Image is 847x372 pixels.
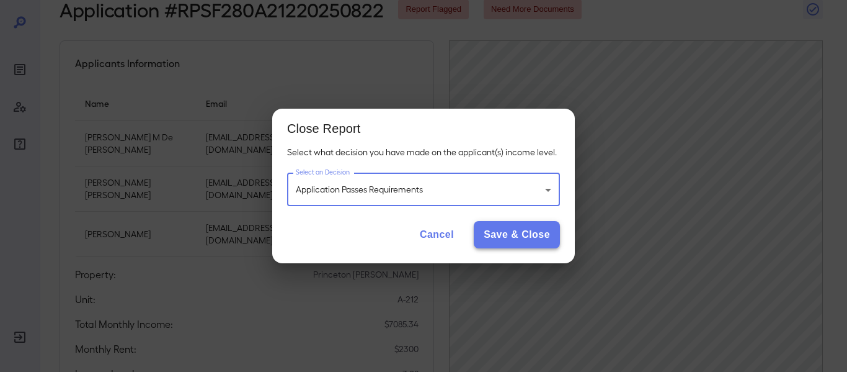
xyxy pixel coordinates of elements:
[287,146,560,158] p: Select what decision you have made on the applicant(s) income level.
[410,221,464,248] button: Cancel
[296,168,350,177] label: Select an Decision
[474,221,560,248] button: Save & Close
[287,173,560,206] div: Application Passes Requirements
[272,109,575,146] h2: Close Report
